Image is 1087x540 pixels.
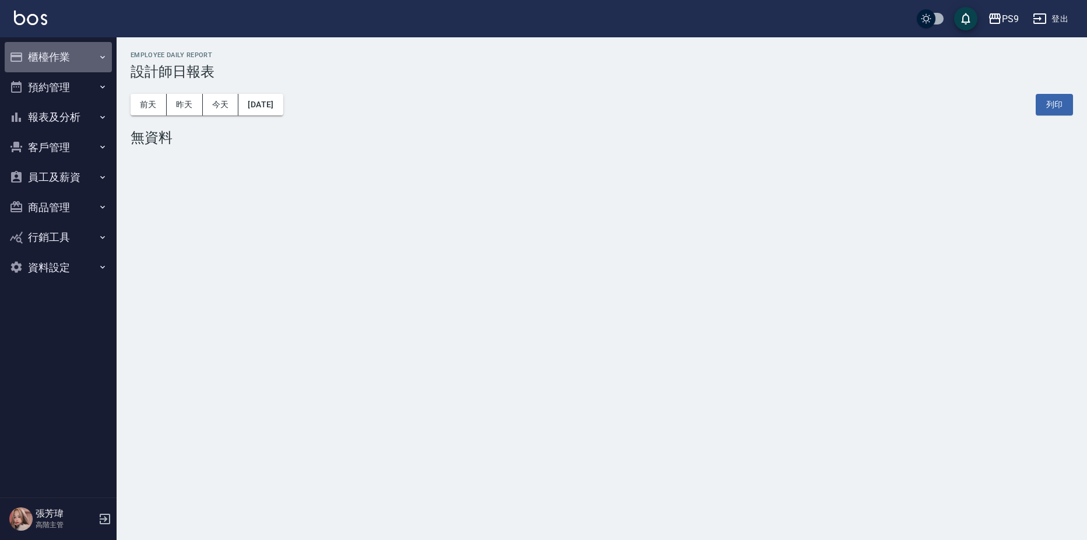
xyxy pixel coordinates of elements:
[9,507,33,531] img: Person
[131,64,1073,80] h3: 設計師日報表
[14,10,47,25] img: Logo
[5,72,112,103] button: 預約管理
[5,102,112,132] button: 報表及分析
[5,132,112,163] button: 客戶管理
[238,94,283,115] button: [DATE]
[5,42,112,72] button: 櫃檯作業
[1036,94,1073,115] button: 列印
[203,94,239,115] button: 今天
[954,7,977,30] button: save
[1002,12,1019,26] div: PS9
[5,192,112,223] button: 商品管理
[5,253,112,283] button: 資料設定
[131,51,1073,59] h2: Employee Daily Report
[131,94,167,115] button: 前天
[36,508,95,520] h5: 張芳瑋
[5,162,112,192] button: 員工及薪資
[1028,8,1073,30] button: 登出
[983,7,1023,31] button: PS9
[5,222,112,253] button: 行銷工具
[167,94,203,115] button: 昨天
[131,129,1073,146] div: 無資料
[36,520,95,530] p: 高階主管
